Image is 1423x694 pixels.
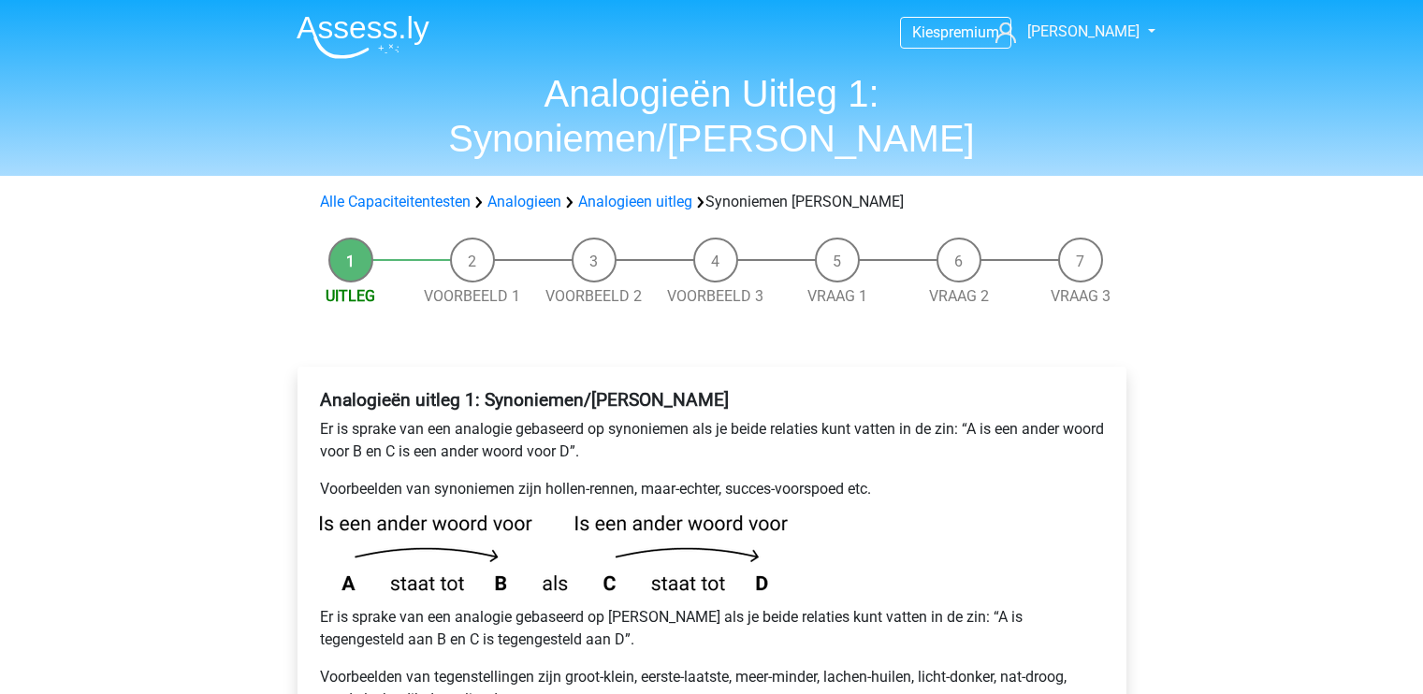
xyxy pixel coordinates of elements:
[424,287,520,305] a: Voorbeeld 1
[667,287,763,305] a: Voorbeeld 3
[297,15,429,59] img: Assessly
[929,287,989,305] a: Vraag 2
[901,20,1010,45] a: Kiespremium
[545,287,642,305] a: Voorbeeld 2
[320,478,1104,500] p: Voorbeelden van synoniemen zijn hollen-rennen, maar-echter, succes-voorspoed etc.
[320,515,788,591] img: analogies_pattern1.png
[320,418,1104,463] p: Er is sprake van een analogie gebaseerd op synoniemen als je beide relaties kunt vatten in de zin...
[320,193,471,210] a: Alle Capaciteitentesten
[940,23,999,41] span: premium
[578,193,692,210] a: Analogieen uitleg
[320,606,1104,651] p: Er is sprake van een analogie gebaseerd op [PERSON_NAME] als je beide relaties kunt vatten in de ...
[1051,287,1111,305] a: Vraag 3
[1027,22,1140,40] span: [PERSON_NAME]
[807,287,867,305] a: Vraag 1
[320,389,729,411] b: Analogieën uitleg 1: Synoniemen/[PERSON_NAME]
[282,71,1142,161] h1: Analogieën Uitleg 1: Synoniemen/[PERSON_NAME]
[487,193,561,210] a: Analogieen
[988,21,1141,43] a: [PERSON_NAME]
[312,191,1111,213] div: Synoniemen [PERSON_NAME]
[326,287,375,305] a: Uitleg
[912,23,940,41] span: Kies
